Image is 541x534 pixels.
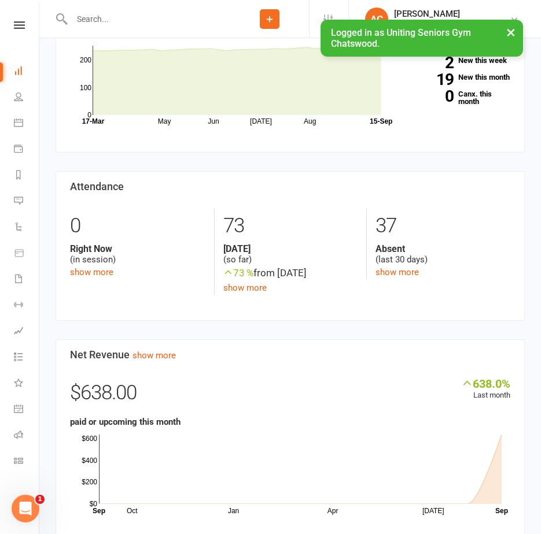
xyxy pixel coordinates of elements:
div: (last 30 days) [376,243,510,265]
div: 37 [376,209,510,243]
div: Last month [461,377,510,402]
span: 1 [35,495,45,504]
a: show more [70,267,113,277]
a: Roll call kiosk mode [14,423,40,449]
a: Reports [14,163,40,189]
a: People [14,85,40,111]
a: Product Sales [14,241,40,267]
input: Search... [68,11,230,27]
button: × [500,20,521,44]
iframe: Intercom live chat [12,495,39,522]
div: (in session) [70,243,205,265]
a: Payments [14,137,40,163]
div: Uniting Seniors Gym Chatswood [394,19,510,29]
strong: 19 [413,72,454,87]
strong: 0 [413,88,454,104]
div: [PERSON_NAME] [394,9,510,19]
a: General attendance kiosk mode [14,397,40,423]
div: 0 [70,209,205,243]
a: Assessments [14,319,40,345]
a: 2New this week [413,57,510,64]
a: show more [223,283,267,293]
div: $638.00 [70,377,510,415]
span: Logged in as Uniting Seniors Gym Chatswood. [331,27,471,49]
a: What's New [14,371,40,397]
a: show more [133,350,176,361]
span: 73 % [223,267,253,279]
div: 638.0% [461,377,510,390]
div: 73 [223,209,358,243]
div: from [DATE] [223,265,358,281]
div: AC [365,8,388,31]
strong: Right Now [70,243,205,254]
div: (so far) [223,243,358,265]
h3: Net Revenue [70,349,510,361]
h3: Attendance [70,181,510,192]
a: show more [376,267,419,277]
a: 19New this month [413,73,510,81]
a: Class kiosk mode [14,449,40,475]
a: Calendar [14,111,40,137]
strong: paid or upcoming this month [70,417,181,427]
a: Dashboard [14,59,40,85]
strong: [DATE] [223,243,358,254]
strong: Absent [376,243,510,254]
a: 0Canx. this month [413,90,510,105]
strong: 2 [413,55,454,71]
